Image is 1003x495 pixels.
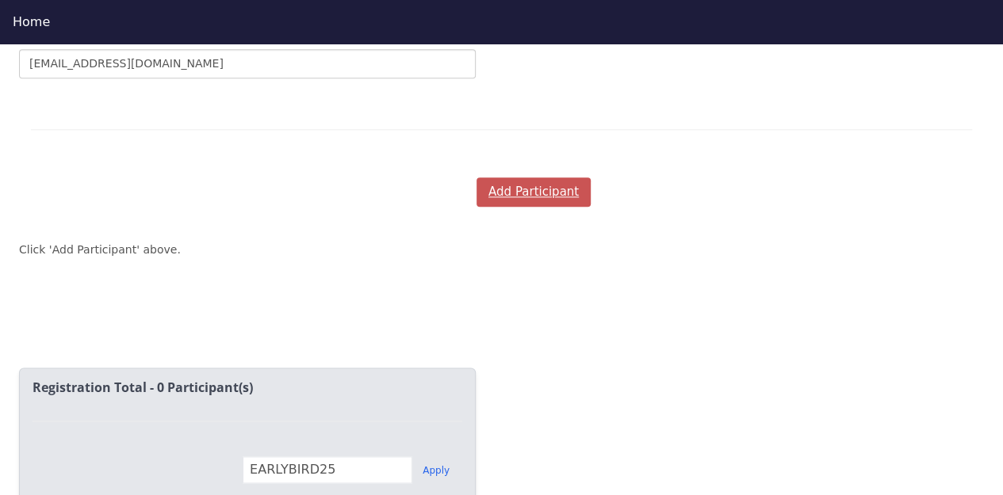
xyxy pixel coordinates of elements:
p: Click 'Add Participant' above. [19,242,181,258]
button: Apply [423,464,450,477]
h2: Registration Total - 0 Participant(s) [33,381,462,395]
button: Add Participant [477,177,591,207]
input: Enter discount code [243,456,412,483]
div: Home [13,13,990,32]
input: Email [19,49,476,78]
